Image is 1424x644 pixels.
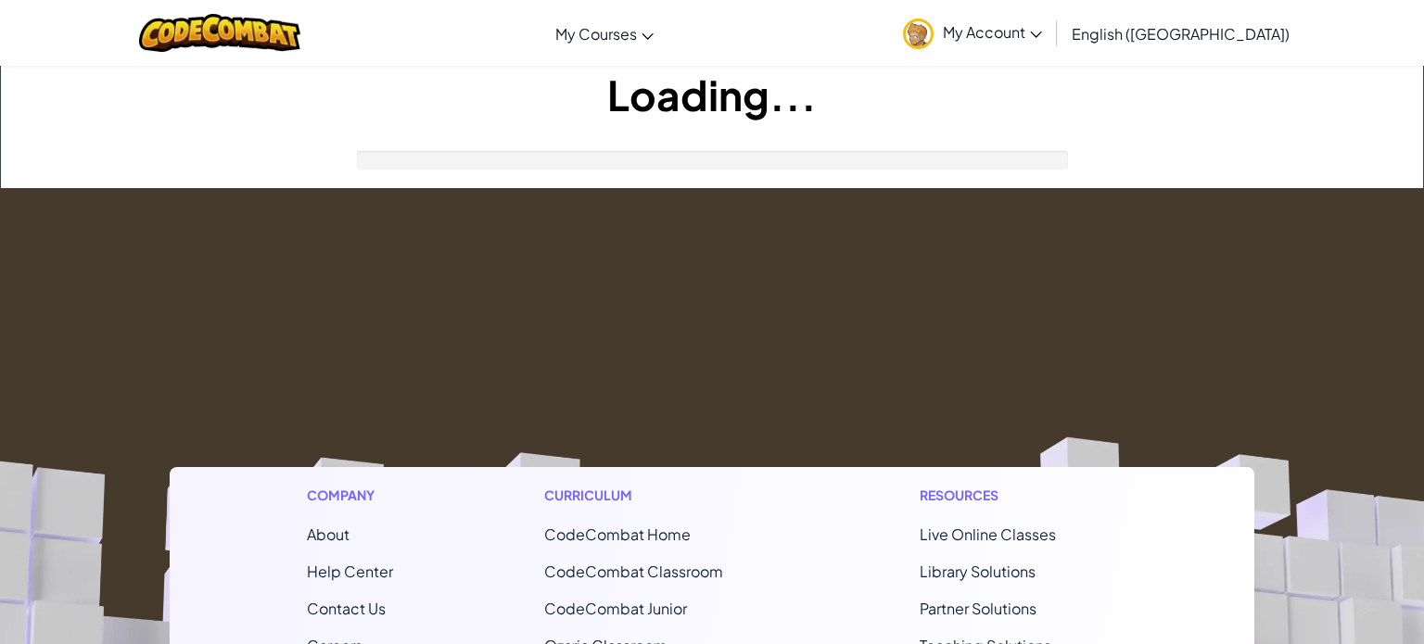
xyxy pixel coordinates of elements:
span: CodeCombat Home [544,524,691,544]
span: Contact Us [307,599,386,618]
a: Help Center [307,562,393,581]
a: English ([GEOGRAPHIC_DATA]) [1062,8,1299,58]
a: About [307,524,350,544]
h1: Company [307,486,393,505]
img: avatar [903,19,934,49]
h1: Loading... [1,66,1423,123]
a: Library Solutions [920,562,1036,581]
img: CodeCombat logo [139,14,301,52]
span: My Account [943,22,1042,42]
a: My Courses [546,8,663,58]
a: Live Online Classes [920,524,1056,544]
span: English ([GEOGRAPHIC_DATA]) [1072,24,1290,44]
a: CodeCombat Junior [544,599,687,618]
a: CodeCombat Classroom [544,562,723,581]
a: My Account [894,4,1051,62]
span: My Courses [555,24,637,44]
h1: Resources [920,486,1117,505]
a: Partner Solutions [920,599,1036,618]
h1: Curriculum [544,486,769,505]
